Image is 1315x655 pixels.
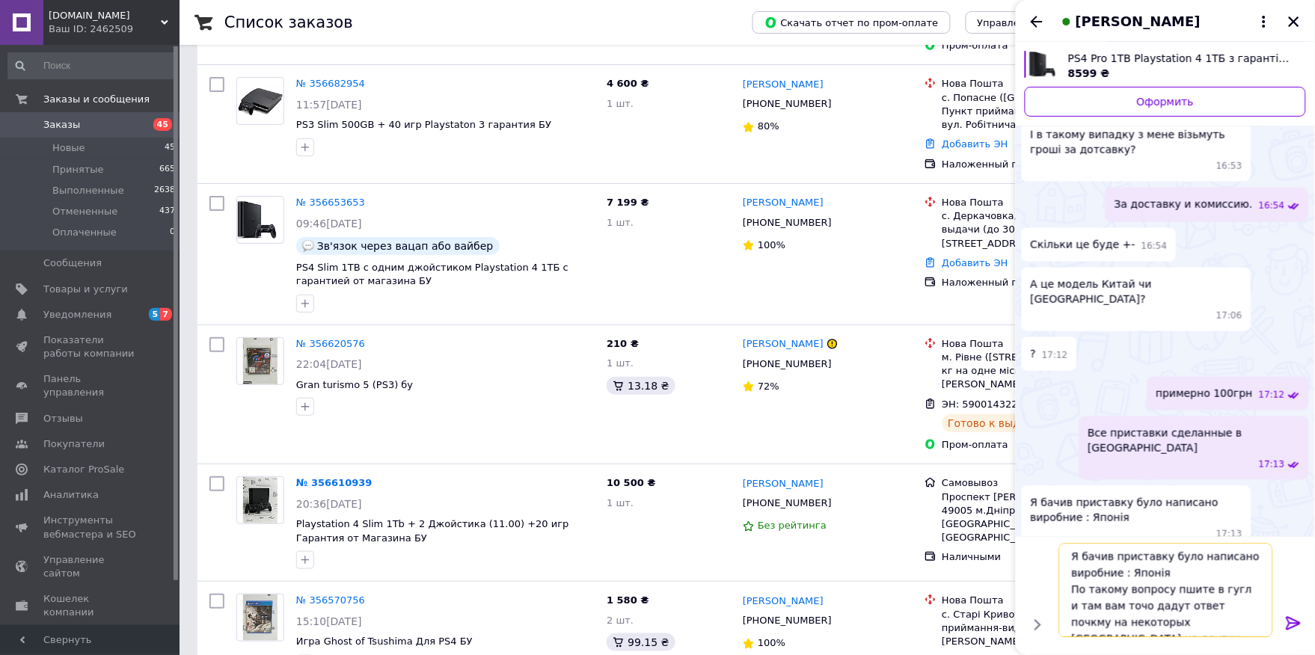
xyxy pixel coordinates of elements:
span: примерно 100грн [1156,386,1254,402]
span: Панель управления [43,372,138,399]
a: PS4 Slim 1TB с одним джойстиком Playstation 4 1ТБ с гарантией от магазина БУ [296,262,568,287]
a: Добавить ЭН [942,138,1008,150]
span: ЭН: 59001432290135 [942,399,1049,410]
h1: Список заказов [224,13,353,31]
span: Я бачив приставку було написано виробние : Японія [1031,495,1242,525]
span: 16:53 12.08.2025 [1217,160,1243,173]
span: 10 500 ₴ [607,477,655,488]
div: Пром-оплата [942,39,1130,52]
textarea: Я бачив приставку було написано виробние : Японія По такому вопросу пшите в гугл и там вам точо д... [1059,543,1273,637]
div: Готово к выдаче [942,414,1046,432]
span: За доставку и комиссию. [1115,197,1253,212]
span: Управление статусами [978,17,1095,28]
div: Нова Пошта [942,196,1130,209]
div: [PHONE_NUMBER] [740,611,835,630]
span: Gran turismo 5 (PS3) бу [296,379,413,390]
span: Оплаченные [52,226,117,239]
span: ? [1031,346,1036,362]
a: PS3 Slim 500GB + 40 игр Playstaton 3 гарантия БУ [296,119,551,130]
span: 1 580 ₴ [607,594,649,606]
div: Нова Пошта [942,594,1130,607]
div: [PHONE_NUMBER] [740,213,835,233]
button: [PERSON_NAME] [1058,12,1273,31]
span: Сообщения [43,256,102,270]
span: 17:13 12.08.2025 [1259,458,1285,471]
a: № 356610939 [296,477,373,488]
span: 8599 ₴ [1068,67,1110,79]
a: Фото товару [236,337,284,385]
span: 17:12 12.08.2025 [1042,349,1068,362]
span: Выполненные [52,184,124,197]
div: Нова Пошта [942,77,1130,90]
a: [PERSON_NAME] [743,594,824,609]
input: Поиск [7,52,177,79]
span: Аналитика [43,488,99,502]
a: № 356653653 [296,197,365,208]
span: 665 [159,163,175,176]
img: :speech_balloon: [302,240,314,252]
a: № 356682954 [296,78,365,89]
img: Фото товару [243,477,278,523]
span: 437 [159,205,175,218]
span: 16:54 12.08.2025 [1259,200,1285,212]
div: 99.15 ₴ [607,633,675,651]
a: Фото товару [236,77,284,125]
span: 2638 [154,184,175,197]
div: [PHONE_NUMBER] [740,493,835,513]
span: 17:13 12.08.2025 [1217,528,1243,541]
div: с. Деркачовка, Пункт приема-выдачи (до 30 кг), ул. [STREET_ADDRESS] [942,209,1130,250]
span: 15:10[DATE] [296,615,362,627]
a: № 356570756 [296,594,365,606]
a: № 356620576 [296,338,365,349]
a: [PERSON_NAME] [743,78,824,92]
span: [PERSON_NAME] [1076,12,1201,31]
span: 210 ₴ [607,338,639,349]
div: [PHONE_NUMBER] [740,354,835,374]
span: PRISTAVKI.IN.UA [49,9,161,22]
span: Покупатели [43,437,105,451]
div: Нова Пошта [942,337,1130,351]
div: м. Рівне ([STREET_ADDRESS] (до 30 кг на одне місце): вул. Княгині [PERSON_NAME], 8 [942,351,1130,392]
span: 11:57[DATE] [296,99,362,111]
span: Все приставки сделанные в [GEOGRAPHIC_DATA] [1088,425,1300,455]
span: 22:04[DATE] [296,358,362,370]
div: с. Попасне ([GEOGRAPHIC_DATA].), Пункт приймання-видачі (до 30 кг): вул. Робітнича, 10-Б [942,91,1130,132]
button: Показать кнопки [1028,615,1047,634]
span: 20:36[DATE] [296,498,362,510]
div: Наложенный платеж [942,276,1130,289]
button: Управление статусами [966,11,1107,34]
span: 09:46[DATE] [296,218,362,230]
span: 7 [160,308,172,321]
span: Управление сайтом [43,553,138,580]
span: 1 шт. [607,98,634,109]
a: Посмотреть товар [1025,51,1306,81]
span: І в такому випадку з мене візьмуть гроші за дотсавку? [1031,127,1242,157]
span: 1 шт. [607,497,634,508]
span: Уведомления [43,308,111,322]
a: [PERSON_NAME] [743,196,824,210]
div: Ваш ID: 2462509 [49,22,180,36]
button: Скачать отчет по пром-оплате [752,11,951,34]
div: Пром-оплата [942,438,1130,452]
img: Фото товару [243,594,278,641]
a: Playstation 4 Slim 1Tb + 2 Джойстика (11.00) +20 игр Гарантия от Магазина БУ [296,518,569,544]
span: Зв'язок через вацап або вайбер [317,240,494,252]
span: 45 [165,141,175,155]
span: Новые [52,141,85,155]
button: Назад [1028,13,1046,31]
span: 100% [758,637,785,648]
div: Наличными [942,550,1130,564]
span: 1 шт. [607,357,634,369]
a: Добавить ЭН [942,257,1008,268]
img: 4333350557_w640_h640_ps4-pro-1tb.jpg [1029,51,1056,78]
a: Игра Ghost of Tsushima Для PS4 БУ [296,636,473,647]
a: Оформить [1025,87,1306,117]
div: Проспект [PERSON_NAME] 17а 49005 м.Дніпро, [GEOGRAPHIC_DATA], [GEOGRAPHIC_DATA] [942,491,1130,545]
a: Фото товару [236,476,284,524]
div: Самовывоз [942,476,1130,490]
span: Скачать отчет по пром-оплате [764,16,939,29]
span: Заказы и сообщения [43,93,150,106]
span: 0 [170,226,175,239]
